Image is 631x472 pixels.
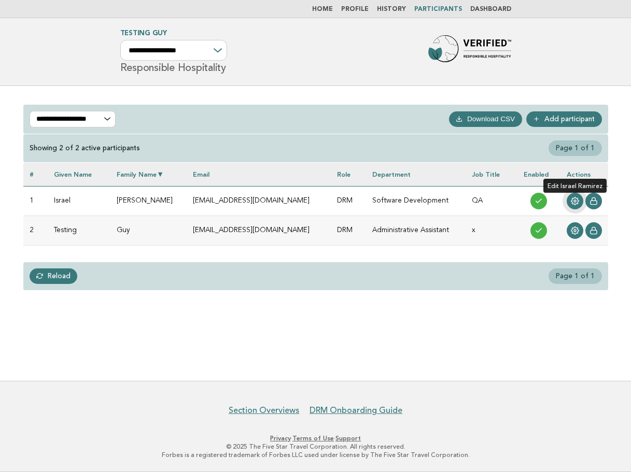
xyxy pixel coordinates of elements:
[331,216,366,245] td: DRM
[23,186,48,216] td: 1
[15,434,616,442] p: · ·
[110,163,187,186] th: Family name
[30,268,78,284] a: Reload
[229,405,299,416] a: Section Overviews
[292,435,334,442] a: Terms of Use
[30,144,140,153] div: Showing 2 of 2 active participants
[470,6,511,12] a: Dashboard
[187,186,331,216] td: [EMAIL_ADDRESS][DOMAIN_NAME]
[335,435,361,442] a: Support
[48,216,110,245] td: Testing
[366,186,466,216] td: Software Development
[366,216,466,245] td: Administrative Assistant
[449,111,522,127] button: Download CSV
[331,163,366,186] th: Role
[466,163,517,186] th: Job Title
[312,6,333,12] a: Home
[187,216,331,245] td: [EMAIL_ADDRESS][DOMAIN_NAME]
[341,6,369,12] a: Profile
[187,163,331,186] th: Email
[466,186,517,216] td: QA
[414,6,462,12] a: Participants
[331,186,366,216] td: DRM
[15,442,616,451] p: © 2025 The Five Star Travel Corporation. All rights reserved.
[366,163,466,186] th: Department
[466,216,517,245] td: x
[110,186,187,216] td: [PERSON_NAME]
[48,163,110,186] th: Given name
[526,111,602,127] a: Add participant
[110,216,187,245] td: Guy
[377,6,406,12] a: History
[120,31,227,73] h1: Responsible Hospitality
[15,451,616,459] p: Forbes is a registered trademark of Forbes LLC used under license by The Five Star Travel Corpora...
[120,30,167,37] a: Testing Guy
[517,163,560,186] th: Enabled
[310,405,402,416] a: DRM Onboarding Guide
[428,35,511,68] img: Forbes Travel Guide
[23,216,48,245] td: 2
[48,186,110,216] td: Israel
[270,435,291,442] a: Privacy
[23,163,48,186] th: #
